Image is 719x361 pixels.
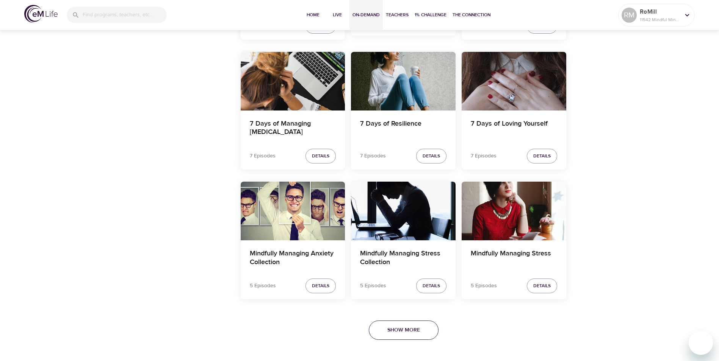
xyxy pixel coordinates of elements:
[689,331,713,355] iframe: Button to launch messaging window
[471,249,557,268] h4: Mindfully Managing Stress
[416,149,446,163] button: Details
[250,152,276,160] p: 7 Episodes
[250,282,276,290] p: 5 Episodes
[360,249,446,268] h4: Mindfully Managing Stress Collection
[312,282,329,290] span: Details
[387,325,420,335] span: Show More
[351,182,456,240] button: Mindfully Managing Stress Collection
[423,152,440,160] span: Details
[453,11,490,19] span: The Connection
[533,282,551,290] span: Details
[416,279,446,293] button: Details
[386,11,409,19] span: Teachers
[462,52,566,110] button: 7 Days of Loving Yourself
[622,8,637,23] div: RM
[369,321,439,340] button: Show More
[352,11,380,19] span: On-Demand
[462,182,566,240] button: Mindfully Managing Stress
[305,279,336,293] button: Details
[471,152,497,160] p: 7 Episodes
[241,182,345,240] button: Mindfully Managing Anxiety Collection
[360,282,386,290] p: 5 Episodes
[640,7,680,16] p: RoMill
[312,152,329,160] span: Details
[351,52,456,110] button: 7 Days of Resilience
[415,11,446,19] span: 1% Challenge
[360,120,446,138] h4: 7 Days of Resilience
[527,149,557,163] button: Details
[241,52,345,110] button: 7 Days of Managing Workplace Stress
[305,149,336,163] button: Details
[527,279,557,293] button: Details
[423,282,440,290] span: Details
[250,249,336,268] h4: Mindfully Managing Anxiety Collection
[24,5,58,23] img: logo
[471,120,557,138] h4: 7 Days of Loving Yourself
[328,11,346,19] span: Live
[360,152,386,160] p: 7 Episodes
[533,152,551,160] span: Details
[83,7,167,23] input: Find programs, teachers, etc...
[304,11,322,19] span: Home
[640,16,680,23] p: 11542 Mindful Minutes
[471,282,497,290] p: 5 Episodes
[250,120,336,138] h4: 7 Days of Managing [MEDICAL_DATA]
